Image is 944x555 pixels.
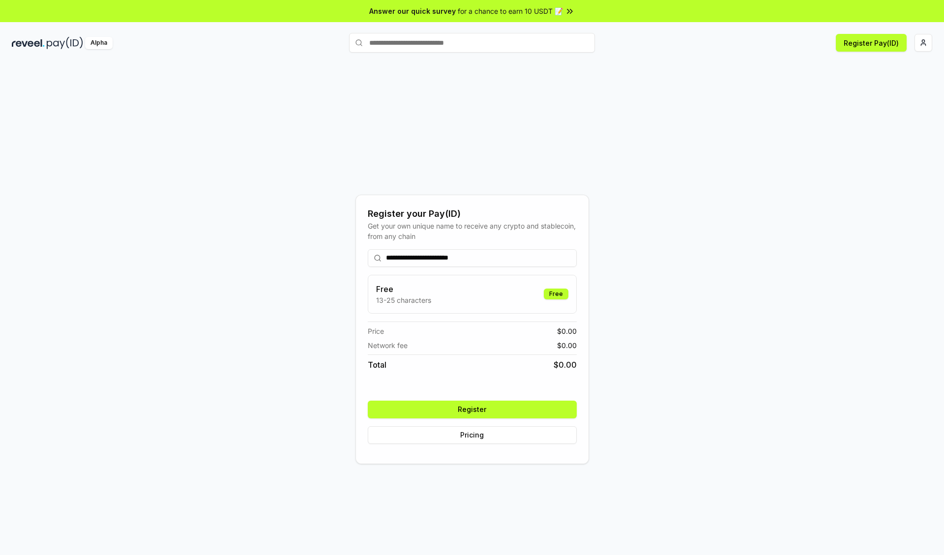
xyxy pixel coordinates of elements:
[369,6,456,16] span: Answer our quick survey
[368,426,577,444] button: Pricing
[12,37,45,49] img: reveel_dark
[47,37,83,49] img: pay_id
[368,340,408,351] span: Network fee
[458,6,563,16] span: for a chance to earn 10 USDT 📝
[368,359,386,371] span: Total
[368,401,577,418] button: Register
[557,340,577,351] span: $ 0.00
[554,359,577,371] span: $ 0.00
[557,326,577,336] span: $ 0.00
[376,283,431,295] h3: Free
[544,289,568,299] div: Free
[368,326,384,336] span: Price
[368,207,577,221] div: Register your Pay(ID)
[836,34,907,52] button: Register Pay(ID)
[376,295,431,305] p: 13-25 characters
[85,37,113,49] div: Alpha
[368,221,577,241] div: Get your own unique name to receive any crypto and stablecoin, from any chain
